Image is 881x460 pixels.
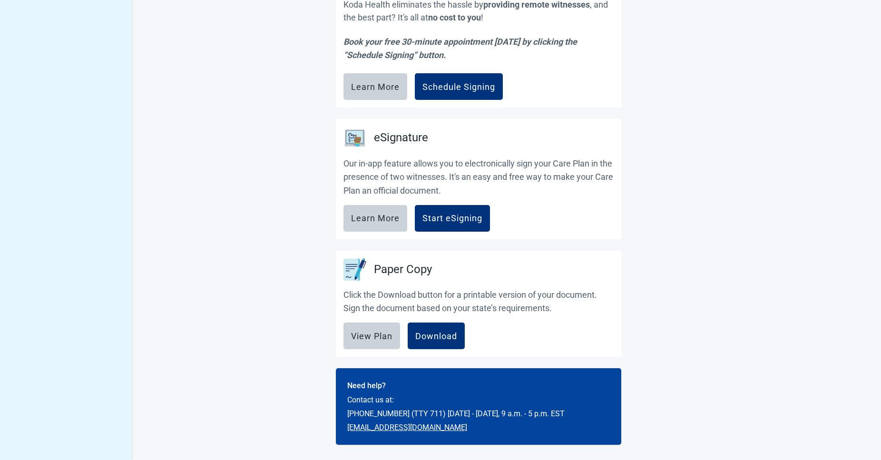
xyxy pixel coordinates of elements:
p: Contact us at: [347,394,610,406]
p: Need help? [347,380,610,391]
p: Our in-app feature allows you to electronically sign your Care Plan in the presence of two witnes... [343,157,614,197]
p: Book your free 30-minute appointment [DATE] by clicking the “Schedule Signing” button. [343,35,614,62]
span: ! [481,12,483,22]
span: no cost to you [428,12,481,22]
div: Learn More [351,214,400,223]
div: Start eSigning [422,214,482,223]
img: eSignature [343,127,366,149]
h3: Paper Copy [374,261,432,279]
img: Paper Copy [343,258,366,281]
p: [PHONE_NUMBER] (TTY 711) [DATE] - [DATE], 9 a.m. - 5 p.m. EST [347,408,610,420]
button: Download [408,323,465,349]
button: Schedule Signing [415,73,503,100]
button: Learn More [343,205,407,232]
button: Start eSigning [415,205,490,232]
h3: eSignature [374,129,428,147]
div: Learn More [351,82,400,91]
div: Schedule Signing [422,82,495,91]
button: View Plan [343,323,400,349]
a: [EMAIL_ADDRESS][DOMAIN_NAME] [347,423,467,432]
div: Download [415,331,457,341]
div: View Plan [351,331,392,341]
button: Learn More [343,73,407,100]
p: Click the Download button for a printable version of your document. Sign the document based on yo... [343,288,614,315]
